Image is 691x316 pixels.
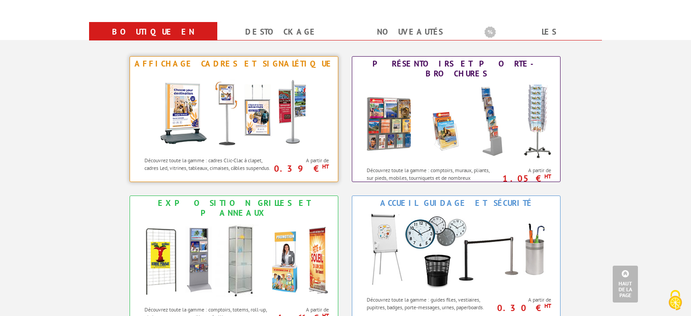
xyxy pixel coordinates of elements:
[271,166,329,171] p: 0.39 €
[354,59,558,79] div: Présentoirs et Porte-brochures
[100,24,206,56] a: Boutique en ligne
[357,81,555,162] img: Présentoirs et Porte-brochures
[613,266,638,303] a: Haut de la page
[498,296,551,303] span: A partir de
[544,302,551,310] sup: HT
[144,156,273,172] p: Découvrez toute la gamme : cadres Clic-Clac à clapet, cadres Led, vitrines, tableaux, cimaises, c...
[130,56,338,182] a: Affichage Cadres et Signalétique Affichage Cadres et Signalétique Découvrez toute la gamme : cadr...
[322,163,329,170] sup: HT
[132,198,336,218] div: Exposition Grilles et Panneaux
[354,198,558,208] div: Accueil Guidage et Sécurité
[544,173,551,180] sup: HT
[352,56,561,182] a: Présentoirs et Porte-brochures Présentoirs et Porte-brochures Découvrez toute la gamme : comptoir...
[275,306,329,313] span: A partir de
[132,59,336,69] div: Affichage Cadres et Signalétique
[664,289,687,312] img: Cookies (fenêtre modale)
[485,24,597,42] b: Les promotions
[493,305,551,311] p: 0.30 €
[498,167,551,174] span: A partir de
[135,220,333,301] img: Exposition Grilles et Panneaux
[485,24,591,56] a: Les promotions
[660,285,691,316] button: Cookies (fenêtre modale)
[228,24,335,40] a: Destockage
[367,296,495,311] p: Découvrez toute la gamme : guides files, vestiaires, pupitres, badges, porte-messages, urnes, pap...
[356,24,463,40] a: nouveautés
[275,157,329,164] span: A partir de
[367,166,495,189] p: Découvrez toute la gamme : comptoirs, muraux, pliants, sur pieds, mobiles, tourniquets et de nomb...
[493,176,551,181] p: 1.05 €
[357,210,555,291] img: Accueil Guidage et Sécurité
[151,71,317,152] img: Affichage Cadres et Signalétique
